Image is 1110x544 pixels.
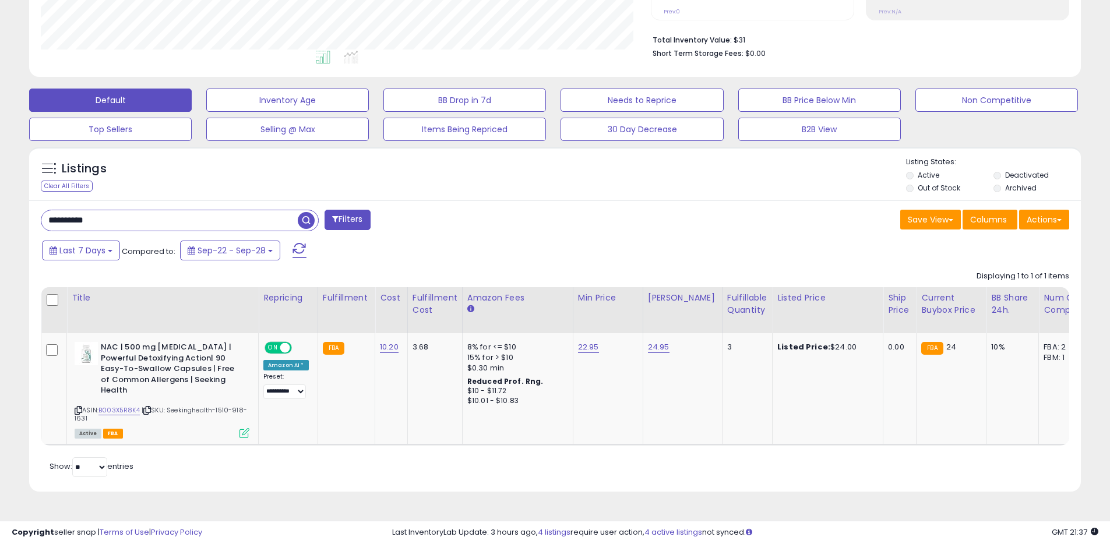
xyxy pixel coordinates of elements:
[653,35,732,45] b: Total Inventory Value:
[1005,183,1037,193] label: Archived
[263,360,309,370] div: Amazon AI *
[467,352,564,363] div: 15% for > $10
[777,341,830,352] b: Listed Price:
[323,342,344,355] small: FBA
[991,292,1034,316] div: BB Share 24h.
[413,342,453,352] div: 3.68
[653,32,1060,46] li: $31
[75,429,101,439] span: All listings currently available for purchase on Amazon
[578,292,638,304] div: Min Price
[75,342,249,437] div: ASIN:
[745,48,766,59] span: $0.00
[50,461,133,472] span: Show: entries
[290,343,309,353] span: OFF
[664,8,680,15] small: Prev: 0
[467,304,474,315] small: Amazon Fees.
[380,292,403,304] div: Cost
[538,527,570,538] a: 4 listings
[41,181,93,192] div: Clear All Filters
[325,210,370,230] button: Filters
[467,342,564,352] div: 8% for <= $10
[963,210,1017,229] button: Columns
[467,386,564,396] div: $10 - $11.72
[578,341,599,353] a: 22.95
[198,245,266,256] span: Sep-22 - Sep-28
[75,342,98,365] img: 31MqYgR-1LL._SL40_.jpg
[1044,292,1086,316] div: Num of Comp.
[888,292,911,316] div: Ship Price
[918,183,960,193] label: Out of Stock
[1005,170,1049,180] label: Deactivated
[561,89,723,112] button: Needs to Reprice
[648,292,717,304] div: [PERSON_NAME]
[263,373,309,399] div: Preset:
[921,292,981,316] div: Current Buybox Price
[467,376,544,386] b: Reduced Prof. Rng.
[383,89,546,112] button: BB Drop in 7d
[206,118,369,141] button: Selling @ Max
[906,157,1081,168] p: Listing States:
[42,241,120,260] button: Last 7 Days
[29,118,192,141] button: Top Sellers
[12,527,202,538] div: seller snap | |
[888,342,907,352] div: 0.00
[653,48,743,58] b: Short Term Storage Fees:
[900,210,961,229] button: Save View
[648,341,669,353] a: 24.95
[738,118,901,141] button: B2B View
[103,429,123,439] span: FBA
[970,214,1007,225] span: Columns
[383,118,546,141] button: Items Being Repriced
[98,405,140,415] a: B003X5R8K4
[777,342,874,352] div: $24.00
[1019,210,1069,229] button: Actions
[29,89,192,112] button: Default
[467,396,564,406] div: $10.01 - $10.83
[467,292,568,304] div: Amazon Fees
[921,342,943,355] small: FBA
[644,527,702,538] a: 4 active listings
[100,527,149,538] a: Terms of Use
[323,292,370,304] div: Fulfillment
[738,89,901,112] button: BB Price Below Min
[977,271,1069,282] div: Displaying 1 to 1 of 1 items
[122,246,175,257] span: Compared to:
[413,292,457,316] div: Fulfillment Cost
[72,292,253,304] div: Title
[59,245,105,256] span: Last 7 Days
[879,8,901,15] small: Prev: N/A
[266,343,280,353] span: ON
[1052,527,1098,538] span: 2025-10-6 21:37 GMT
[263,292,313,304] div: Repricing
[101,342,242,399] b: NAC | 500 mg [MEDICAL_DATA] | Powerful Detoxifying Action| 90 Easy-To-Swallow Capsules | Free of ...
[561,118,723,141] button: 30 Day Decrease
[918,170,939,180] label: Active
[991,342,1030,352] div: 10%
[62,161,107,177] h5: Listings
[467,363,564,373] div: $0.30 min
[151,527,202,538] a: Privacy Policy
[206,89,369,112] button: Inventory Age
[727,292,767,316] div: Fulfillable Quantity
[12,527,54,538] strong: Copyright
[380,341,399,353] a: 10.20
[392,527,1098,538] div: Last InventoryLab Update: 3 hours ago, require user action, not synced.
[1044,352,1082,363] div: FBM: 1
[946,341,956,352] span: 24
[915,89,1078,112] button: Non Competitive
[180,241,280,260] button: Sep-22 - Sep-28
[727,342,763,352] div: 3
[777,292,878,304] div: Listed Price
[75,405,247,423] span: | SKU: Seekinghealth-1510-918-1631
[1044,342,1082,352] div: FBA: 2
